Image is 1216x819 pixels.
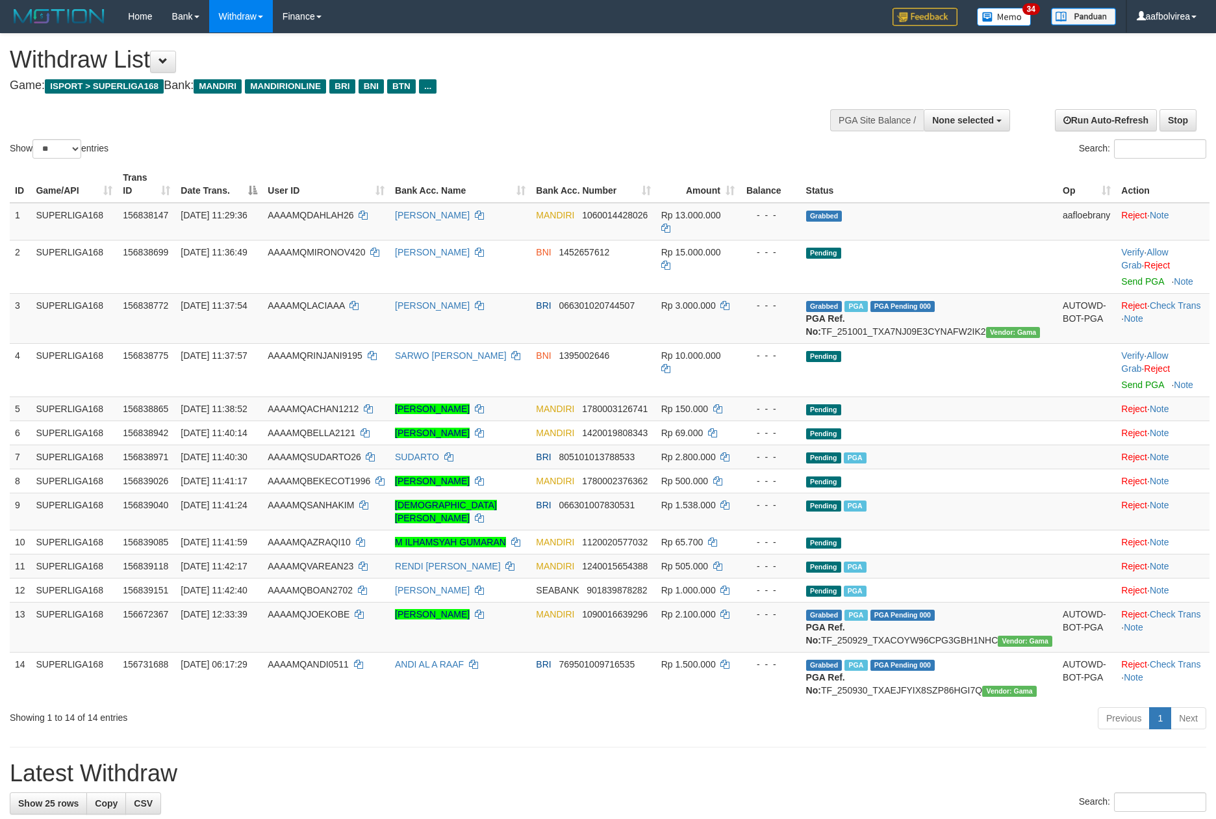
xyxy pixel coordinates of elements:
[1150,609,1201,619] a: Check Trans
[10,493,31,530] td: 9
[181,476,247,486] span: [DATE] 11:41:17
[395,476,470,486] a: [PERSON_NAME]
[268,300,344,311] span: AAAAMQLACIAAA
[390,166,531,203] th: Bank Acc. Name: activate to sort column ascending
[806,404,841,415] span: Pending
[268,350,362,361] span: AAAAMQRINJANI9195
[395,659,464,669] a: ANDI AL A RAAF
[86,792,126,814] a: Copy
[806,610,842,621] span: Grabbed
[175,166,262,203] th: Date Trans.: activate to sort column descending
[181,452,247,462] span: [DATE] 11:40:30
[10,6,108,26] img: MOTION_logo.png
[1150,452,1169,462] a: Note
[268,476,370,486] span: AAAAMQBEKECOT1996
[806,248,841,259] span: Pending
[745,499,796,512] div: - - -
[395,350,507,361] a: SARWO [PERSON_NAME]
[31,602,118,652] td: SUPERLIGA168
[181,500,247,510] span: [DATE] 11:41:24
[924,109,1010,131] button: None selected
[181,350,247,361] span: [DATE] 11:37:57
[844,586,867,597] span: Marked by aafsengchandara
[531,166,655,203] th: Bank Acc. Number: activate to sort column ascending
[245,79,326,94] span: MANDIRIONLINE
[31,240,118,293] td: SUPERLIGA168
[661,659,716,669] span: Rp 1.500.000
[1124,672,1143,682] a: Note
[1121,276,1163,287] a: Send PGA
[806,476,841,487] span: Pending
[32,139,81,159] select: Showentries
[582,537,648,547] span: Copy 1120020577032 to clipboard
[559,350,609,361] span: Copy 1395002646 to clipboard
[806,313,845,337] b: PGA Ref. No:
[1121,428,1147,438] a: Reject
[1121,585,1147,595] a: Reject
[745,608,796,621] div: - - -
[1116,602,1210,652] td: · ·
[1150,500,1169,510] a: Note
[982,686,1037,697] span: Vendor URL: https://trx31.1velocity.biz
[268,585,353,595] span: AAAAMQBOAN2702
[806,428,841,439] span: Pending
[359,79,384,94] span: BNI
[395,537,506,547] a: M ILHAMSYAH GUMARAN
[1114,139,1206,159] input: Search:
[395,609,470,619] a: [PERSON_NAME]
[10,554,31,578] td: 11
[536,500,551,510] span: BRI
[536,210,574,220] span: MANDIRI
[1121,380,1163,390] a: Send PGA
[582,561,648,571] span: Copy 1240015654388 to clipboard
[801,293,1058,343] td: TF_251001_TXA7NJ09E3CYNAFW2IK2
[181,585,247,595] span: [DATE] 11:42:40
[801,652,1058,702] td: TF_250930_TXAEJFYIX8SZP86HGI7Q
[1058,203,1116,240] td: aafloebrany
[181,428,247,438] span: [DATE] 11:40:14
[1121,404,1147,414] a: Reject
[31,343,118,396] td: SUPERLIGA168
[10,293,31,343] td: 3
[268,500,354,510] span: AAAAMQSANHAKIM
[395,247,470,257] a: [PERSON_NAME]
[268,537,351,547] span: AAAAMQAZRAQI10
[134,798,153,809] span: CSV
[118,166,175,203] th: Trans ID: activate to sort column ascending
[661,452,716,462] span: Rp 2.800.000
[582,609,648,619] span: Copy 1090016639296 to clipboard
[123,476,168,486] span: 156839026
[31,445,118,469] td: SUPERLIGA168
[10,530,31,554] td: 10
[661,404,708,414] span: Rp 150.000
[268,247,365,257] span: AAAAMQMIRONOV420
[536,561,574,571] span: MANDIRI
[1121,247,1168,270] span: ·
[31,578,118,602] td: SUPERLIGA168
[10,578,31,602] td: 12
[661,247,721,257] span: Rp 15.000.000
[1171,707,1206,729] a: Next
[1121,350,1168,374] span: ·
[582,476,648,486] span: Copy 1780002376362 to clipboard
[419,79,437,94] span: ...
[1150,659,1201,669] a: Check Trans
[10,343,31,396] td: 4
[661,609,716,619] span: Rp 2.100.000
[806,562,841,573] span: Pending
[395,210,470,220] a: [PERSON_NAME]
[844,610,867,621] span: Marked by aafsengchandara
[123,428,168,438] span: 156838942
[1150,300,1201,311] a: Check Trans
[10,652,31,702] td: 14
[661,300,716,311] span: Rp 3.000.000
[1150,585,1169,595] a: Note
[10,445,31,469] td: 7
[844,500,867,512] span: Marked by aafsengchandara
[806,452,841,463] span: Pending
[1144,363,1170,374] a: Reject
[806,672,845,695] b: PGA Ref. No:
[1121,210,1147,220] a: Reject
[31,469,118,493] td: SUPERLIGA168
[932,115,994,125] span: None selected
